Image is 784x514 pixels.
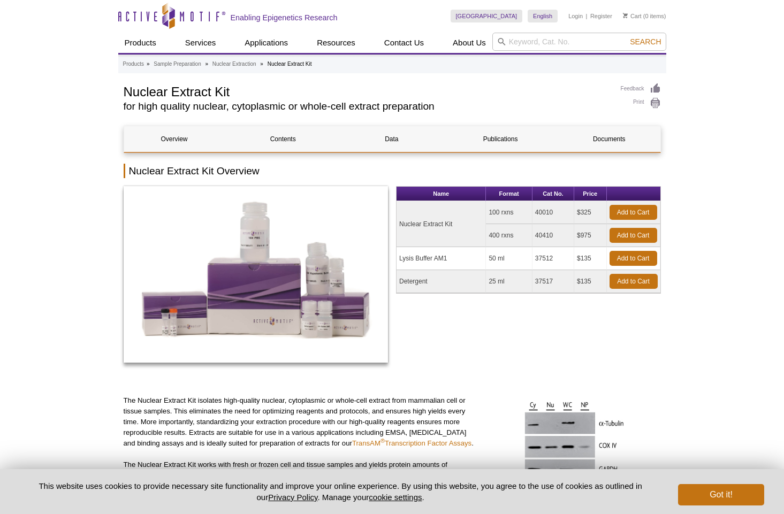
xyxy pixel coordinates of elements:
[124,395,476,449] p: The Nuclear Extract Kit isolates high-quality nuclear, cytoplasmic or whole-cell extract from mam...
[212,59,256,69] a: Nuclear Extraction
[528,10,558,22] a: English
[397,201,486,247] td: Nuclear Extract Kit
[268,493,317,502] a: Privacy Policy
[574,201,607,224] td: $325
[610,274,658,289] a: Add to Cart
[623,12,642,20] a: Cart
[486,247,532,270] td: 50 ml
[492,33,666,51] input: Keyword, Cat. No.
[574,224,607,247] td: $975
[532,270,574,293] td: 37517
[678,484,764,505] button: Got it!
[397,247,486,270] td: Lysis Buffer AM1
[586,10,588,22] li: |
[574,270,607,293] td: $135
[621,83,661,95] a: Feedback
[450,126,551,152] a: Publications
[118,33,163,53] a: Products
[238,33,294,53] a: Applications
[568,12,583,20] a: Login
[610,228,657,243] a: Add to Cart
[610,251,657,266] a: Add to Cart
[532,187,574,201] th: Cat No.
[369,493,422,502] button: cookie settings
[123,59,144,69] a: Products
[205,61,208,67] li: »
[124,102,610,111] h2: for high quality nuclear, cytoplasmic or whole-cell extract preparation
[397,187,486,201] th: Name
[486,224,532,247] td: 400 rxns
[260,61,263,67] li: »
[341,126,442,152] a: Data
[154,59,201,69] a: Sample Preparation
[623,10,666,22] li: (0 items)
[559,126,659,152] a: Documents
[124,186,389,363] img: Nuclear Extract Kit
[20,480,661,503] p: This website uses cookies to provide necessary site functionality and improve your online experie...
[268,61,312,67] li: Nuclear Extract Kit
[124,126,225,152] a: Overview
[610,205,657,220] a: Add to Cart
[378,33,430,53] a: Contact Us
[397,270,486,293] td: Detergent
[623,13,628,18] img: Your Cart
[574,247,607,270] td: $135
[486,187,532,201] th: Format
[532,247,574,270] td: 37512
[380,438,385,444] sup: ®
[233,126,333,152] a: Contents
[451,10,523,22] a: [GEOGRAPHIC_DATA]
[621,97,661,109] a: Print
[532,224,574,247] td: 40410
[446,33,492,53] a: About Us
[124,164,661,178] h2: Nuclear Extract Kit Overview
[352,439,471,447] a: TransAM®Transcription Factor Assays
[627,37,664,47] button: Search
[630,37,661,46] span: Search
[124,83,610,99] h1: Nuclear Extract Kit
[231,13,338,22] h2: Enabling Epigenetics Research
[486,201,532,224] td: 100 rxns
[486,270,532,293] td: 25 ml
[179,33,223,53] a: Services
[590,12,612,20] a: Register
[310,33,362,53] a: Resources
[532,201,574,224] td: 40010
[574,187,607,201] th: Price
[147,61,150,67] li: »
